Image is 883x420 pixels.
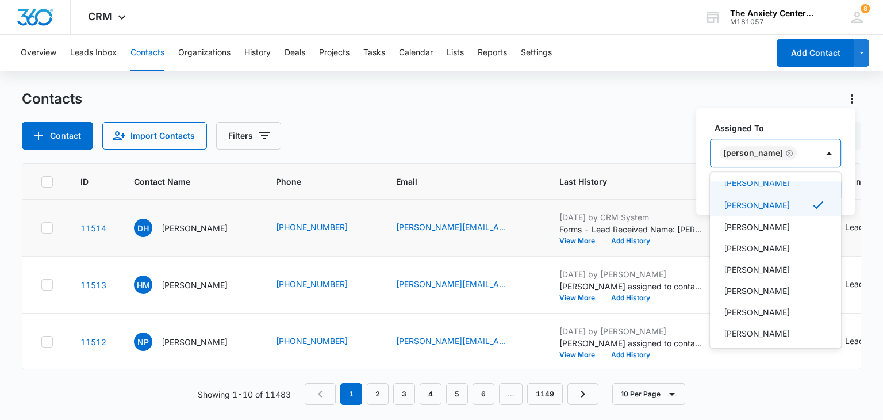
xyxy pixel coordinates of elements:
a: [PHONE_NUMBER] [276,335,348,347]
p: [PERSON_NAME] assigned to contact. [559,280,703,292]
p: [PERSON_NAME] [162,222,228,234]
p: [PERSON_NAME] [162,336,228,348]
button: Import Contacts [102,122,207,150]
button: Reports [478,35,507,71]
em: 1 [340,383,362,405]
span: Last History [559,175,686,188]
button: Filters [216,122,281,150]
div: Contact Name - Dustin Hall - Select to Edit Field [134,219,248,237]
div: Contact Name - Nickie Perry Johnson - Select to Edit Field [134,333,248,351]
a: Page 6 [473,383,494,405]
a: [PHONE_NUMBER] [276,221,348,233]
a: Navigate to contact details page for Dustin Hall [80,223,106,233]
div: Phone - (913) 634-0280 - Select to Edit Field [276,335,368,349]
button: Add History [603,352,658,358]
p: [PERSON_NAME] assigned to contact. [559,337,703,349]
button: Settings [521,35,552,71]
p: Forms - Lead Received Name: [PERSON_NAME] Email: [PERSON_NAME][EMAIL_ADDRESS][DOMAIN_NAME] Phone:... [559,223,703,235]
button: Actions [843,90,861,108]
p: [PERSON_NAME] [724,327,790,339]
div: Contact Name - Heather Marsh - Select to Edit Field [134,276,248,294]
div: Email - heather_lee_marsh@hotmail.com - Select to Edit Field [396,278,532,292]
span: ID [80,175,90,188]
button: View More [559,238,603,245]
a: Page 2 [367,383,389,405]
button: 10 Per Page [612,383,685,405]
button: Calendar [399,35,433,71]
span: Contact Name [134,175,232,188]
label: Assigned To [715,122,846,134]
button: Deals [285,35,305,71]
div: Phone - (785) 806-6956 - Select to Edit Field [276,278,368,292]
div: notifications count [861,4,870,13]
div: Lead [845,278,864,290]
p: [PERSON_NAME] [724,221,790,233]
p: [PERSON_NAME] [724,177,790,189]
span: DH [134,219,152,237]
a: Page 5 [446,383,468,405]
span: NP [134,333,152,351]
button: Projects [319,35,350,71]
a: Navigate to contact details page for Heather Marsh [80,280,106,290]
a: Navigate to contact details page for Nickie Perry Johnson [80,337,106,347]
button: Overview [21,35,56,71]
button: View More [559,352,603,358]
button: View More [559,295,603,301]
p: [DATE] by [PERSON_NAME] [559,325,703,337]
span: 8 [861,4,870,13]
button: Add Contact [777,39,854,67]
p: [PERSON_NAME] [724,285,790,297]
p: [DATE] by [PERSON_NAME] [559,268,703,280]
div: Email - nickie.perry@yahoo.com - Select to Edit Field [396,335,532,349]
div: Email - dhall@spencerfane.com - Select to Edit Field [396,221,532,235]
button: Organizations [178,35,231,71]
a: [PHONE_NUMBER] [276,278,348,290]
span: CRM [88,10,112,22]
a: Page 3 [393,383,415,405]
div: [PERSON_NAME] [723,149,783,157]
a: [PERSON_NAME][EMAIL_ADDRESS][DOMAIN_NAME] [396,221,511,233]
p: [PERSON_NAME] [724,306,790,318]
div: Remove Devin Nickel [783,149,793,157]
button: Contacts [130,35,164,71]
button: Lists [447,35,464,71]
p: [PERSON_NAME] [724,264,790,276]
a: [PERSON_NAME][EMAIL_ADDRESS][PERSON_NAME][DOMAIN_NAME] [396,335,511,347]
p: [PERSON_NAME] [724,199,790,211]
div: account name [730,9,814,18]
button: History [244,35,271,71]
p: [DATE] by CRM System [559,211,703,223]
a: [PERSON_NAME][EMAIL_ADDRESS][DOMAIN_NAME] [396,278,511,290]
a: Page 4 [420,383,441,405]
p: Showing 1-10 of 11483 [198,388,291,400]
a: Page 1149 [527,383,563,405]
nav: Pagination [305,383,598,405]
div: Lead [845,221,864,233]
h1: Contacts [22,90,82,108]
span: Email [396,175,515,188]
span: Phone [276,175,352,188]
div: Phone - (816) 309-4414 - Select to Edit Field [276,221,368,235]
p: [PERSON_NAME] [724,242,790,254]
button: Add History [603,295,658,301]
span: HM [134,276,152,294]
p: [PERSON_NAME] [162,279,228,291]
button: Leads Inbox [70,35,117,71]
div: account id [730,18,814,26]
button: Tasks [363,35,385,71]
button: Add History [603,238,658,245]
div: Lead [845,335,864,347]
button: Add Contact [22,122,93,150]
a: Next Page [567,383,598,405]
